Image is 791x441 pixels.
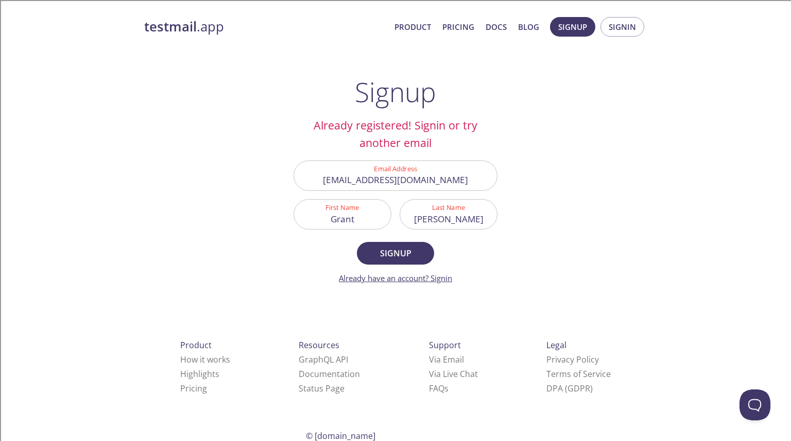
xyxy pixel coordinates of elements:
[394,20,431,34] a: Product
[4,4,215,13] div: Home
[144,18,386,36] a: testmail.app
[600,17,644,37] button: Signin
[4,61,787,71] div: Options
[4,34,787,43] div: Sort New > Old
[144,18,197,36] strong: testmail
[740,389,770,420] iframe: Help Scout Beacon - Open
[550,17,595,37] button: Signup
[4,13,95,24] input: Search outlines
[442,20,474,34] a: Pricing
[486,20,507,34] a: Docs
[4,52,787,61] div: Delete
[4,71,787,80] div: Sign out
[609,20,636,34] span: Signin
[4,43,787,52] div: Move To ...
[518,20,539,34] a: Blog
[558,20,587,34] span: Signup
[4,24,787,34] div: Sort A > Z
